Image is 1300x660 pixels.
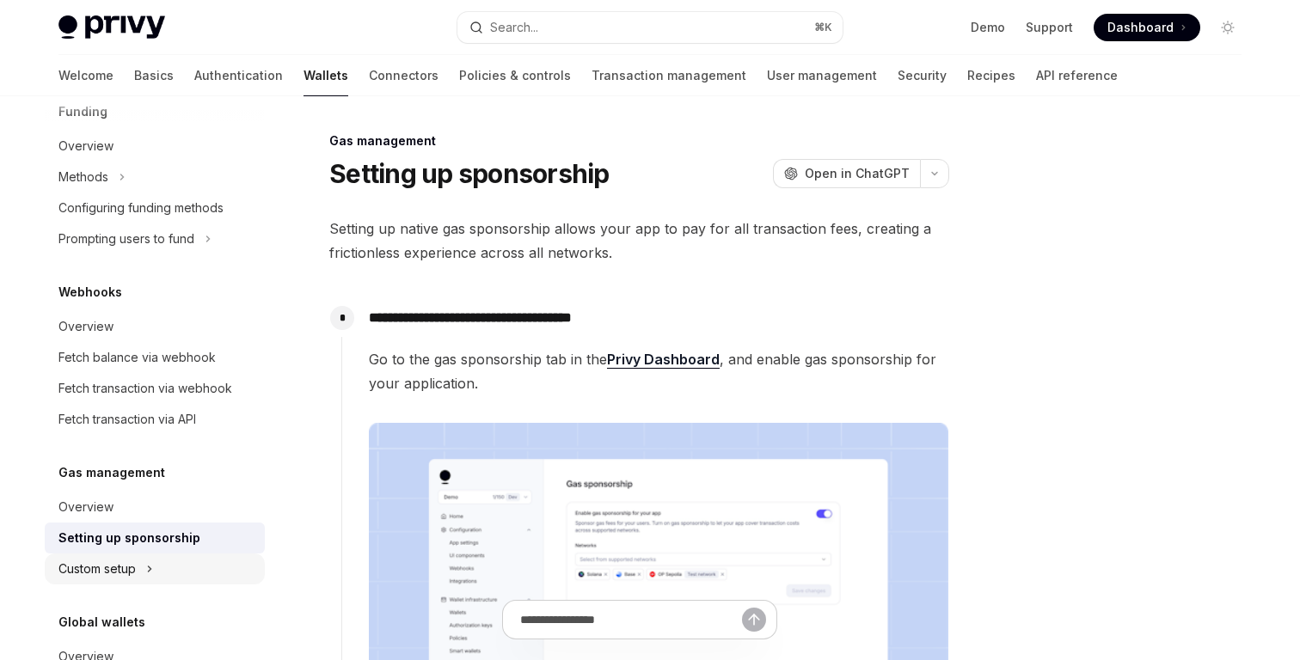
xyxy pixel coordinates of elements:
[58,15,165,40] img: light logo
[58,316,113,337] div: Overview
[767,55,877,96] a: User management
[134,55,174,96] a: Basics
[1094,14,1200,41] a: Dashboard
[520,601,742,639] input: Ask a question...
[45,223,265,254] button: Toggle Prompting users to fund section
[45,131,265,162] a: Overview
[898,55,947,96] a: Security
[45,373,265,404] a: Fetch transaction via webhook
[58,378,232,399] div: Fetch transaction via webhook
[58,612,145,632] h5: Global wallets
[45,192,265,223] a: Configuring funding methods
[58,347,216,368] div: Fetch balance via webhook
[607,351,720,369] a: Privy Dashboard
[369,55,438,96] a: Connectors
[1036,55,1118,96] a: API reference
[45,553,265,584] button: Toggle Custom setup section
[329,217,949,265] span: Setting up native gas sponsorship allows your app to pay for all transaction fees, creating a fri...
[58,136,113,156] div: Overview
[773,159,920,188] button: Open in ChatGPT
[194,55,283,96] a: Authentication
[329,158,610,189] h1: Setting up sponsorship
[45,522,265,553] a: Setting up sponsorship
[805,165,910,182] span: Open in ChatGPT
[329,132,949,150] div: Gas management
[58,409,196,430] div: Fetch transaction via API
[58,167,108,187] div: Methods
[58,497,113,517] div: Overview
[58,462,165,483] h5: Gas management
[490,17,538,38] div: Search...
[1026,19,1073,36] a: Support
[1107,19,1174,36] span: Dashboard
[58,282,122,302] h5: Webhooks
[304,55,348,96] a: Wallets
[592,55,746,96] a: Transaction management
[58,229,194,249] div: Prompting users to fund
[58,559,136,579] div: Custom setup
[58,528,200,548] div: Setting up sponsorship
[45,162,265,192] button: Toggle Methods section
[45,342,265,373] a: Fetch balance via webhook
[45,311,265,342] a: Overview
[457,12,843,43] button: Open search
[45,492,265,522] a: Overview
[967,55,1015,96] a: Recipes
[814,21,832,34] span: ⌘ K
[58,55,113,96] a: Welcome
[1214,14,1242,41] button: Toggle dark mode
[58,198,224,218] div: Configuring funding methods
[459,55,571,96] a: Policies & controls
[45,404,265,435] a: Fetch transaction via API
[369,347,948,395] span: Go to the gas sponsorship tab in the , and enable gas sponsorship for your application.
[971,19,1005,36] a: Demo
[742,608,766,632] button: Send message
